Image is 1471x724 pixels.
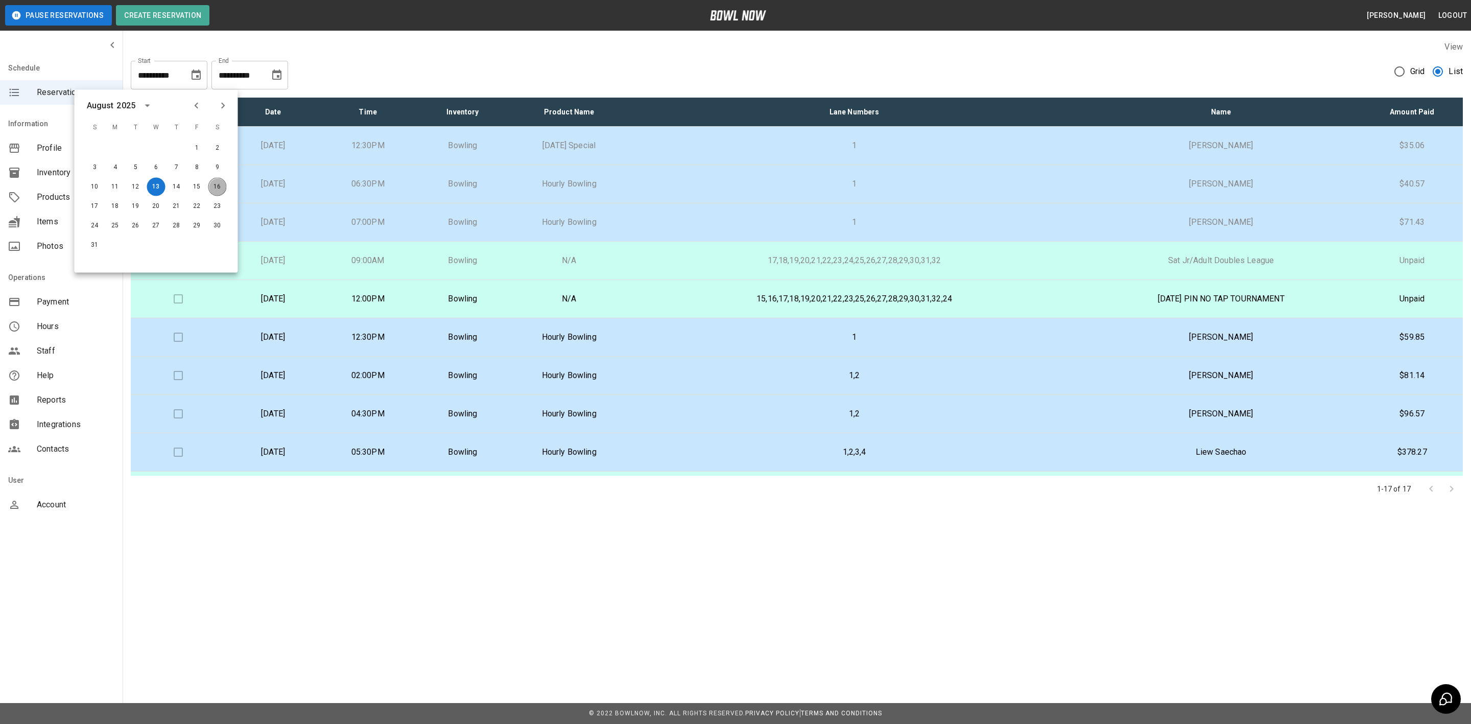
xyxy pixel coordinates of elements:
p: 09:00AM [328,254,407,267]
p: Bowling [423,178,502,190]
p: [DATE] [234,216,313,228]
p: Unpaid [1370,254,1455,267]
p: $59.85 [1370,331,1455,343]
th: Time [320,98,415,127]
p: Hourly Bowling [518,408,620,420]
p: 1,2 [636,408,1072,420]
p: [DATE] [234,446,313,458]
a: Privacy Policy [745,710,799,717]
span: S [208,118,227,138]
p: Bowling [423,216,502,228]
p: [DATE] [234,408,313,420]
p: [PERSON_NAME] [1089,369,1354,382]
button: Aug 6, 2025 [147,158,165,177]
span: Payment [37,296,114,308]
button: Aug 15, 2025 [188,178,206,196]
button: Aug 17, 2025 [86,197,104,216]
p: Sat Jr/Adult Doubles League [1089,254,1354,267]
div: 2025 [116,100,135,112]
button: Aug 25, 2025 [106,217,125,235]
button: Aug 9, 2025 [208,158,227,177]
p: 06:30PM [328,178,407,190]
p: 02:00PM [328,369,407,382]
span: Integrations [37,418,114,431]
span: Items [37,216,114,228]
p: Hourly Bowling [518,369,620,382]
button: [PERSON_NAME] [1363,6,1430,25]
p: 1 [636,139,1072,152]
button: Aug 4, 2025 [106,158,125,177]
p: $40.57 [1370,178,1455,190]
span: Help [37,369,114,382]
span: © 2022 BowlNow, Inc. All Rights Reserved. [589,710,745,717]
p: Bowling [423,369,502,382]
p: Bowling [423,408,502,420]
th: Product Name [510,98,628,127]
button: Create Reservation [116,5,209,26]
p: 1,2,3,4 [636,446,1072,458]
button: Aug 24, 2025 [86,217,104,235]
p: [DATE] [234,178,313,190]
button: Aug 13, 2025 [147,178,165,196]
p: 04:30PM [328,408,407,420]
span: Profile [37,142,114,154]
button: Choose date, selected date is Sep 16, 2025 [267,65,287,85]
p: [DATE] [234,254,313,267]
span: S [86,118,104,138]
p: [DATE] [234,369,313,382]
button: Aug 22, 2025 [188,197,206,216]
p: [PERSON_NAME] [1089,408,1354,420]
button: Aug 10, 2025 [86,178,104,196]
p: Hourly Bowling [518,331,620,343]
p: Hourly Bowling [518,446,620,458]
p: [DATE] [234,293,313,305]
button: Aug 11, 2025 [106,178,125,196]
div: August [87,100,114,112]
button: Aug 16, 2025 [208,178,227,196]
button: Aug 21, 2025 [168,197,186,216]
p: [PERSON_NAME] [1089,178,1354,190]
span: T [168,118,186,138]
p: Bowling [423,139,502,152]
span: M [106,118,125,138]
button: Aug 7, 2025 [168,158,186,177]
p: [PERSON_NAME] [1089,216,1354,228]
p: Hourly Bowling [518,178,620,190]
p: 1 [636,216,1072,228]
span: Account [37,499,114,511]
button: Aug 23, 2025 [208,197,227,216]
th: Inventory [415,98,510,127]
span: List [1449,65,1463,78]
button: Aug 5, 2025 [127,158,145,177]
p: 05:30PM [328,446,407,458]
p: [DATE] [234,331,313,343]
button: Aug 26, 2025 [127,217,145,235]
span: Inventory [37,167,114,179]
span: T [127,118,145,138]
p: [DATE] PIN NO TAP TOURNAMENT [1089,293,1354,305]
label: View [1444,42,1463,52]
button: Aug 20, 2025 [147,197,165,216]
span: F [188,118,206,138]
button: Aug 19, 2025 [127,197,145,216]
button: Aug 8, 2025 [188,158,206,177]
button: Aug 1, 2025 [188,139,206,157]
th: Date [226,98,321,127]
button: Aug 27, 2025 [147,217,165,235]
p: N/A [518,293,620,305]
button: Aug 3, 2025 [86,158,104,177]
p: [DATE] [234,139,313,152]
p: $81.14 [1370,369,1455,382]
p: [DATE] Special [518,139,620,152]
span: Grid [1410,65,1425,78]
button: Aug 30, 2025 [208,217,227,235]
p: 12:30PM [328,331,407,343]
p: Bowling [423,446,502,458]
button: Choose date, selected date is Aug 13, 2025 [186,65,206,85]
p: $378.27 [1370,446,1455,458]
button: Next month [215,97,232,114]
p: Bowling [423,293,502,305]
button: Previous month [188,97,205,114]
p: 1-17 of 17 [1377,484,1411,494]
button: Aug 29, 2025 [188,217,206,235]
